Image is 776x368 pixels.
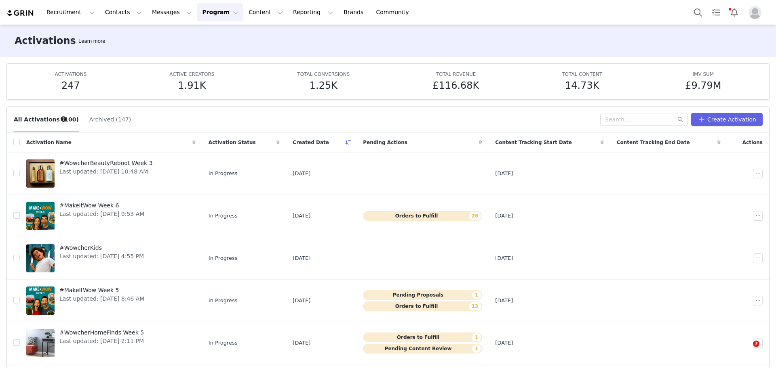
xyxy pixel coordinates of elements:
[371,3,418,21] a: Community
[59,210,144,218] span: Last updated: [DATE] 9:53 AM
[293,169,310,178] span: [DATE]
[60,115,67,123] div: Tooltip anchor
[26,284,196,317] a: #MakeItWow Week 5Last updated: [DATE] 8:46 AM
[26,139,72,146] span: Activation Name
[297,71,350,77] span: TOTAL CONVERSIONS
[565,78,599,93] h5: 14.73K
[209,139,256,146] span: Activation Status
[293,339,310,347] span: [DATE]
[59,295,144,303] span: Last updated: [DATE] 8:46 AM
[77,37,107,45] div: Tooltip anchor
[495,139,572,146] span: Content Tracking Start Date
[495,169,513,178] span: [DATE]
[293,212,310,220] span: [DATE]
[26,157,196,190] a: #WowcherBeautyReboot Week 3Last updated: [DATE] 10:48 AM
[293,254,310,262] span: [DATE]
[363,301,482,311] button: Orders to Fulfill13
[209,169,238,178] span: In Progress
[753,341,759,347] span: 7
[26,242,196,274] a: #WowcherKidsLast updated: [DATE] 4:55 PM
[600,113,688,126] input: Search...
[61,78,80,93] h5: 247
[310,78,337,93] h5: 1.25K
[197,3,243,21] button: Program
[495,212,513,220] span: [DATE]
[209,254,238,262] span: In Progress
[677,117,683,122] i: icon: search
[363,332,482,342] button: Orders to Fulfill1
[744,6,770,19] button: Profile
[209,339,238,347] span: In Progress
[339,3,371,21] a: Brands
[436,71,476,77] span: TOTAL REVENUE
[736,341,756,360] iframe: Intercom live chat
[725,3,743,21] button: Notifications
[749,6,761,19] img: placeholder-profile.jpg
[59,159,153,167] span: #WowcherBeautyReboot Week 3
[26,327,196,359] a: #WowcherHomeFinds Week 5Last updated: [DATE] 2:11 PM
[59,252,144,261] span: Last updated: [DATE] 4:55 PM
[55,71,86,77] span: ACTIVATIONS
[42,3,100,21] button: Recruitment
[495,254,513,262] span: [DATE]
[562,71,602,77] span: TOTAL CONTENT
[59,167,153,176] span: Last updated: [DATE] 10:48 AM
[363,344,482,353] button: Pending Content Review1
[689,3,707,21] button: Search
[169,71,214,77] span: ACTIVE CREATORS
[293,139,329,146] span: Created Date
[209,212,238,220] span: In Progress
[363,139,407,146] span: Pending Actions
[691,113,763,126] button: Create Activation
[15,33,76,48] h3: Activations
[13,113,79,126] button: All Activations (100)
[59,286,144,295] span: #MakeItWow Week 5
[363,211,482,221] button: Orders to Fulfill26
[59,337,144,345] span: Last updated: [DATE] 2:11 PM
[209,297,238,305] span: In Progress
[59,328,144,337] span: #WowcherHomeFinds Week 5
[178,78,206,93] h5: 1.91K
[495,339,513,347] span: [DATE]
[495,297,513,305] span: [DATE]
[244,3,288,21] button: Content
[727,134,769,151] div: Actions
[685,78,721,93] h5: £9.79M
[692,71,714,77] span: IMV SUM
[147,3,197,21] button: Messages
[432,78,479,93] h5: £116.68K
[707,3,725,21] a: Tasks
[6,9,35,17] img: grin logo
[59,201,144,210] span: #MakeItWow Week 6
[288,3,338,21] button: Reporting
[26,200,196,232] a: #MakeItWow Week 6Last updated: [DATE] 9:53 AM
[363,290,482,300] button: Pending Proposals1
[100,3,147,21] button: Contacts
[293,297,310,305] span: [DATE]
[617,139,690,146] span: Content Tracking End Date
[59,244,144,252] span: #WowcherKids
[89,113,131,126] button: Archived (147)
